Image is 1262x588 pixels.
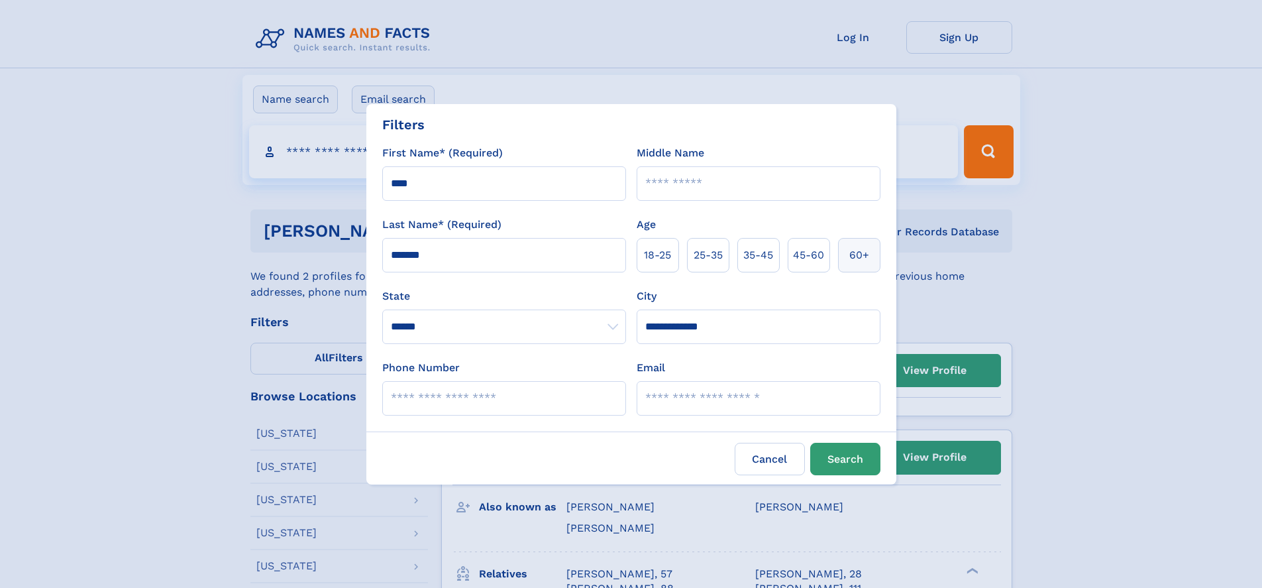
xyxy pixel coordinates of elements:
[382,217,501,233] label: Last Name* (Required)
[644,247,671,263] span: 18‑25
[849,247,869,263] span: 60+
[382,288,626,304] label: State
[637,145,704,161] label: Middle Name
[810,443,880,475] button: Search
[735,443,805,475] label: Cancel
[743,247,773,263] span: 35‑45
[637,360,665,376] label: Email
[793,247,824,263] span: 45‑60
[382,360,460,376] label: Phone Number
[637,217,656,233] label: Age
[382,145,503,161] label: First Name* (Required)
[694,247,723,263] span: 25‑35
[637,288,657,304] label: City
[382,115,425,135] div: Filters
